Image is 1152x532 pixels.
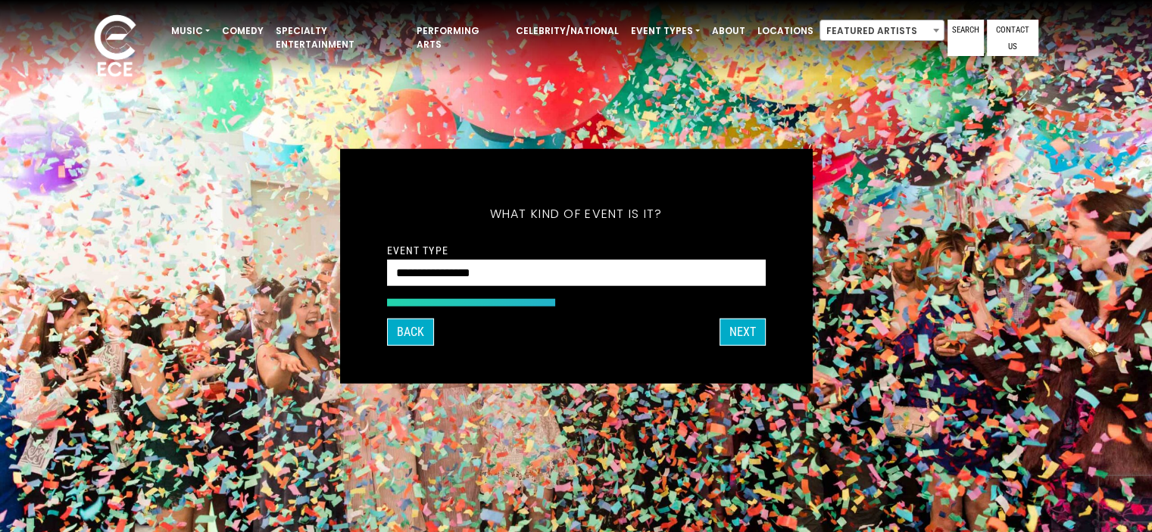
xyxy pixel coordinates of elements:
button: Next [720,319,766,346]
img: ece_new_logo_whitev2-1.png [77,11,153,84]
a: Specialty Entertainment [270,18,411,58]
label: Event Type [387,243,448,257]
a: Music [165,18,216,44]
a: Contact Us [987,20,1038,56]
a: Celebrity/National [510,18,625,44]
span: Featured Artists [820,20,944,41]
a: Locations [751,18,820,44]
button: Back [387,319,434,346]
a: Comedy [216,18,270,44]
h5: What kind of event is it? [387,186,766,241]
a: Performing Arts [411,18,510,58]
a: Search [948,20,984,56]
a: About [706,18,751,44]
span: Featured Artists [820,20,944,42]
a: Event Types [625,18,706,44]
